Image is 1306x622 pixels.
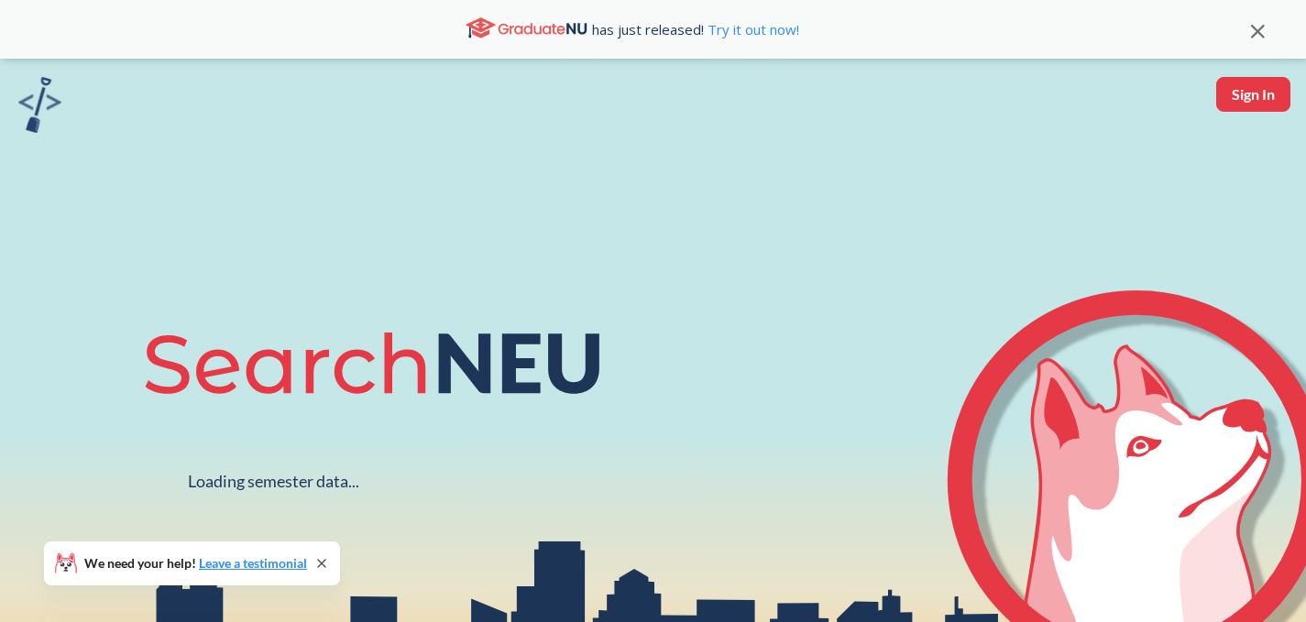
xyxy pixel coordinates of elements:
[84,557,307,570] span: We need your help!
[199,555,307,571] a: Leave a testimonial
[188,471,359,492] div: Loading semester data...
[1216,77,1290,112] button: Sign In
[704,20,799,38] a: Try it out now!
[18,77,61,138] a: sandbox logo
[18,77,61,133] img: sandbox logo
[592,19,799,39] span: has just released!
